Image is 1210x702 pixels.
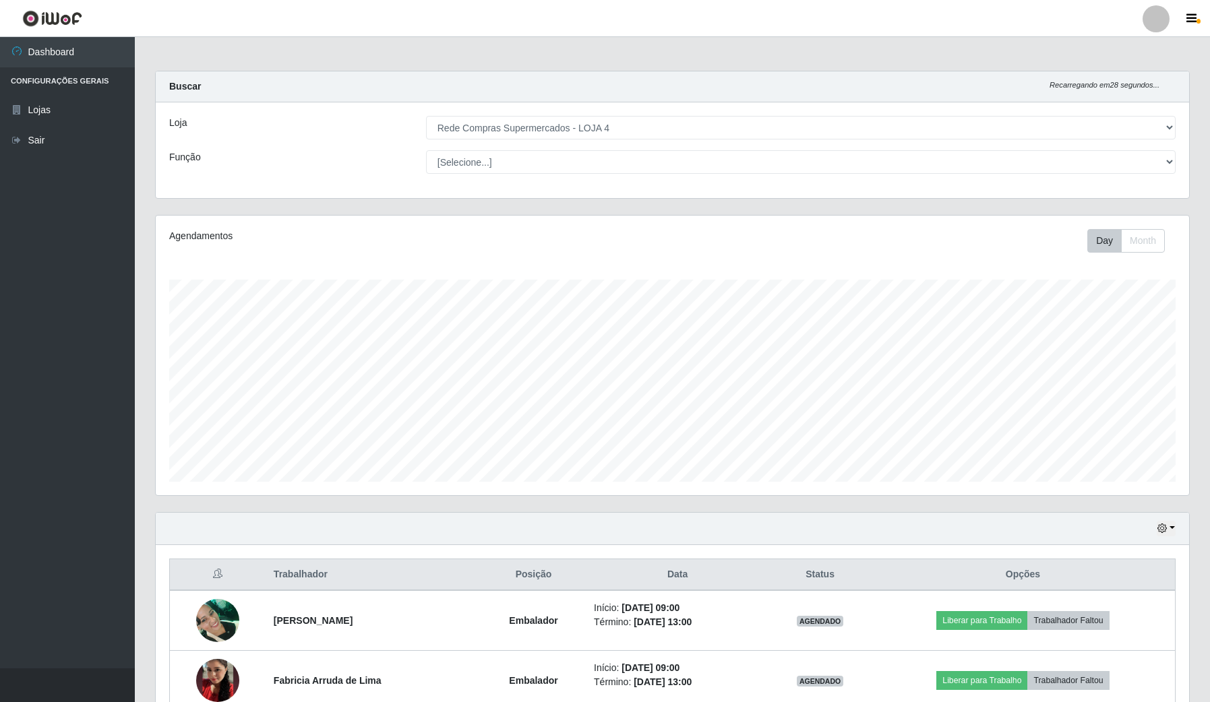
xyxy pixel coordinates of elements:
th: Trabalhador [266,559,481,591]
strong: Embalador [509,675,557,686]
th: Opções [871,559,1176,591]
img: 1704083137947.jpeg [196,592,239,649]
div: First group [1087,229,1165,253]
div: Agendamentos [169,229,577,243]
button: Trabalhador Faltou [1027,671,1109,690]
button: Trabalhador Faltou [1027,611,1109,630]
strong: Buscar [169,81,201,92]
time: [DATE] 13:00 [634,676,692,687]
time: [DATE] 09:00 [622,662,679,673]
label: Função [169,150,201,164]
span: AGENDADO [797,676,844,687]
li: Término: [594,615,761,629]
button: Liberar para Trabalho [936,671,1027,690]
div: Toolbar with button groups [1087,229,1176,253]
th: Data [586,559,769,591]
button: Liberar para Trabalho [936,611,1027,630]
img: CoreUI Logo [22,10,82,27]
li: Início: [594,601,761,615]
th: Posição [481,559,586,591]
strong: Fabricia Arruda de Lima [274,675,382,686]
button: Day [1087,229,1122,253]
button: Month [1121,229,1165,253]
strong: [PERSON_NAME] [274,615,353,626]
time: [DATE] 09:00 [622,602,679,613]
li: Término: [594,675,761,689]
time: [DATE] 13:00 [634,616,692,627]
th: Status [769,559,871,591]
i: Recarregando em 28 segundos... [1050,81,1159,89]
label: Loja [169,116,187,130]
span: AGENDADO [797,616,844,627]
strong: Embalador [509,615,557,626]
li: Início: [594,661,761,675]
